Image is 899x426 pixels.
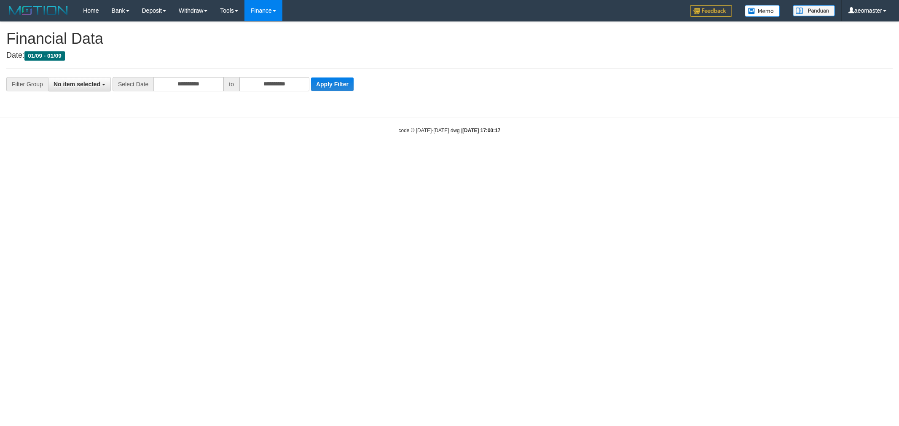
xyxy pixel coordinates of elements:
h4: Date: [6,51,893,60]
img: MOTION_logo.png [6,4,70,17]
img: Button%20Memo.svg [745,5,780,17]
span: No item selected [54,81,100,88]
img: Feedback.jpg [690,5,732,17]
button: Apply Filter [311,77,354,91]
small: code © [DATE]-[DATE] dwg | [399,128,501,133]
strong: [DATE] 17:00:17 [462,128,500,133]
button: No item selected [48,77,111,91]
span: 01/09 - 01/09 [24,51,65,61]
h1: Financial Data [6,30,893,47]
div: Filter Group [6,77,48,91]
span: Select Date [113,77,153,91]
img: panduan.png [793,5,835,16]
span: to [223,77,239,91]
